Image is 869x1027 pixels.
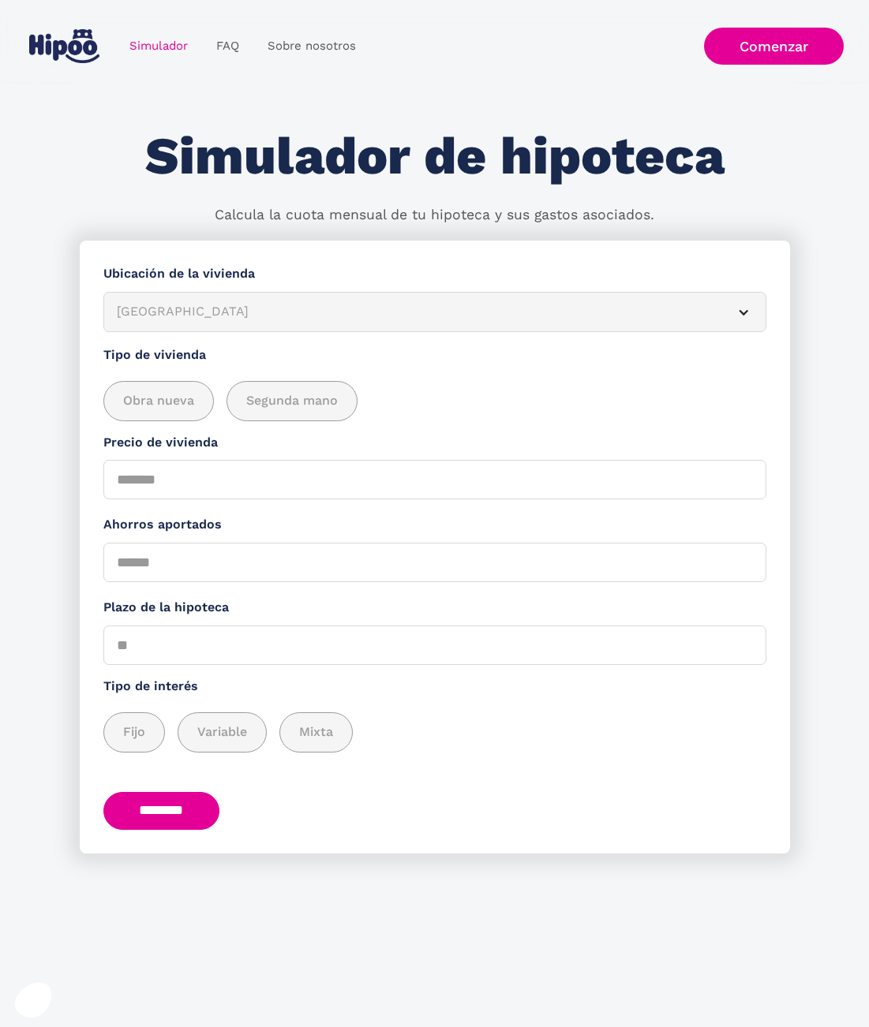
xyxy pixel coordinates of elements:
[103,264,766,284] label: Ubicación de la vivienda
[25,23,103,69] a: home
[103,433,766,453] label: Precio de vivienda
[103,292,766,332] article: [GEOGRAPHIC_DATA]
[197,723,247,742] span: Variable
[103,345,766,365] label: Tipo de vivienda
[145,128,725,185] h1: Simulador de hipoteca
[299,723,333,742] span: Mixta
[103,677,766,696] label: Tipo de interés
[115,31,202,62] a: Simulador
[215,205,654,226] p: Calcula la cuota mensual de tu hipoteca y sus gastos asociados.
[103,598,766,618] label: Plazo de la hipoteca
[103,381,766,421] div: add_description_here
[103,515,766,535] label: Ahorros aportados
[704,28,844,65] a: Comenzar
[123,723,145,742] span: Fijo
[202,31,253,62] a: FAQ
[123,391,194,411] span: Obra nueva
[246,391,338,411] span: Segunda mano
[80,241,790,853] form: Simulador Form
[103,712,766,753] div: add_description_here
[253,31,370,62] a: Sobre nosotros
[117,302,715,322] div: [GEOGRAPHIC_DATA]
